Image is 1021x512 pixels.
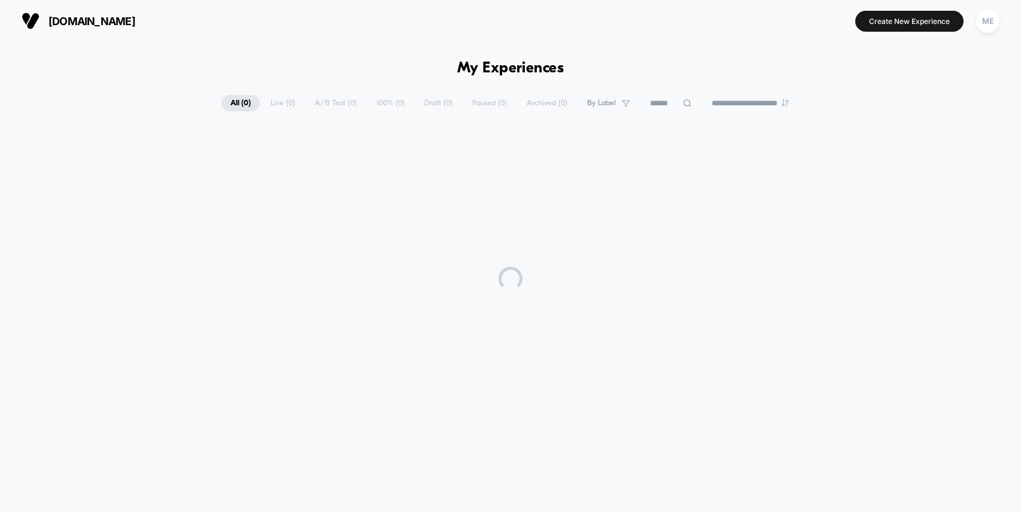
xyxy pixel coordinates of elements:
button: ME [973,9,1003,33]
div: ME [976,10,999,33]
img: Visually logo [22,12,39,30]
span: All ( 0 ) [221,95,260,111]
button: Create New Experience [855,11,964,32]
h1: My Experiences [457,60,564,77]
span: [DOMAIN_NAME] [48,15,135,28]
img: end [782,99,789,106]
span: By Label [587,99,616,108]
button: [DOMAIN_NAME] [18,11,139,31]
